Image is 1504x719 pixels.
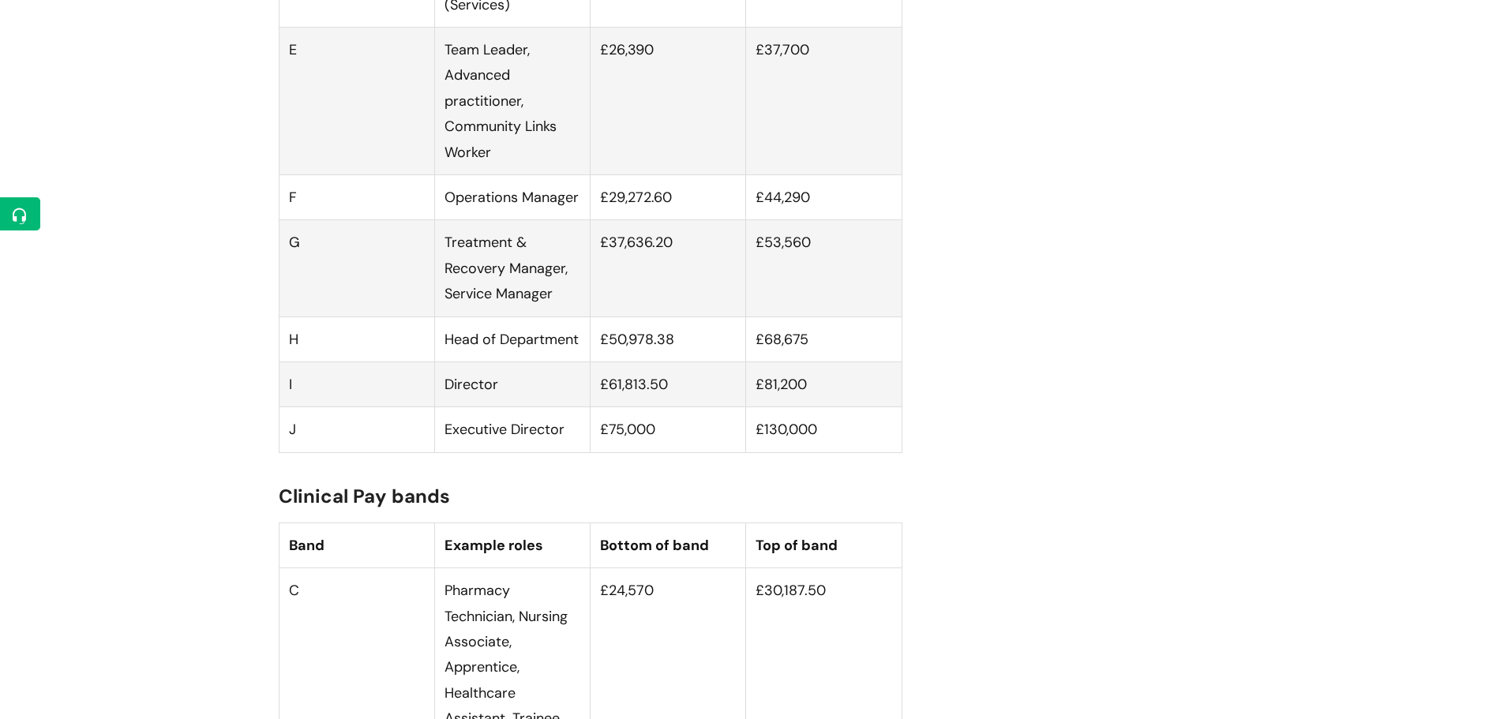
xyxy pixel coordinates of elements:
[746,522,902,567] th: Top of band
[434,28,590,175] td: Team Leader, Advanced practitioner, Community Links Worker
[279,361,434,406] td: I
[591,522,746,567] th: Bottom of band
[746,407,902,452] td: £130,000
[279,316,434,361] td: H
[279,484,450,508] span: Clinical Pay bands
[434,175,590,220] td: Operations Manager
[591,220,746,316] td: £37,636.20
[279,175,434,220] td: F
[746,175,902,220] td: £44,290
[434,361,590,406] td: Director
[746,316,902,361] td: £68,675
[746,28,902,175] td: £37,700
[279,407,434,452] td: J
[746,361,902,406] td: £81,200
[591,316,746,361] td: £50,978.38
[591,407,746,452] td: £75,000
[279,220,434,316] td: G
[746,220,902,316] td: £53,560
[434,316,590,361] td: Head of Department
[434,220,590,316] td: Treatment & Recovery Manager, Service Manager
[591,175,746,220] td: £29,272.60
[434,522,590,567] th: Example roles
[591,361,746,406] td: £61,813.50
[279,28,434,175] td: E
[434,407,590,452] td: Executive Director
[591,28,746,175] td: £26,390
[279,522,434,567] th: Band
